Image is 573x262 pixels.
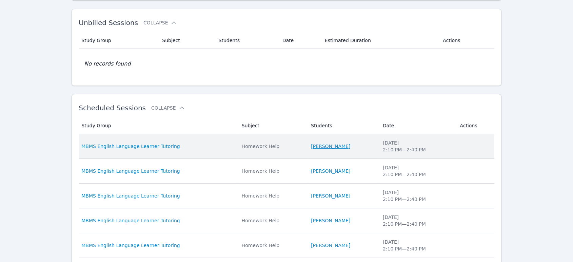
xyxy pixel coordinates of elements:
[81,242,180,249] a: MBMS English Language Learner Tutoring
[383,239,452,252] div: [DATE] 2:10 PM — 2:40 PM
[79,117,237,134] th: Study Group
[311,242,350,249] a: [PERSON_NAME]
[81,192,180,199] a: MBMS English Language Learner Tutoring
[311,217,350,224] a: [PERSON_NAME]
[383,139,452,153] div: [DATE] 2:10 PM — 2:40 PM
[143,19,177,26] button: Collapse
[79,32,158,49] th: Study Group
[79,159,494,184] tr: MBMS English Language Learner TutoringHomework Help[PERSON_NAME][DATE]2:10 PM—2:40 PM
[439,32,494,49] th: Actions
[79,134,494,159] tr: MBMS English Language Learner TutoringHomework Help[PERSON_NAME][DATE]2:10 PM—2:40 PM
[311,143,350,150] a: [PERSON_NAME]
[383,214,452,227] div: [DATE] 2:10 PM — 2:40 PM
[383,164,452,178] div: [DATE] 2:10 PM — 2:40 PM
[242,192,303,199] div: Homework Help
[79,104,146,112] span: Scheduled Sessions
[383,189,452,203] div: [DATE] 2:10 PM — 2:40 PM
[307,117,379,134] th: Students
[242,143,303,150] div: Homework Help
[79,19,138,27] span: Unbilled Sessions
[158,32,214,49] th: Subject
[321,32,439,49] th: Estimated Duration
[278,32,321,49] th: Date
[79,208,494,233] tr: MBMS English Language Learner TutoringHomework Help[PERSON_NAME][DATE]2:10 PM—2:40 PM
[456,117,494,134] th: Actions
[79,49,494,79] td: No records found
[81,168,180,174] a: MBMS English Language Learner Tutoring
[151,105,185,111] button: Collapse
[242,168,303,174] div: Homework Help
[81,143,180,150] a: MBMS English Language Learner Tutoring
[242,217,303,224] div: Homework Help
[215,32,278,49] th: Students
[242,242,303,249] div: Homework Help
[79,184,494,208] tr: MBMS English Language Learner TutoringHomework Help[PERSON_NAME][DATE]2:10 PM—2:40 PM
[238,117,307,134] th: Subject
[79,233,494,258] tr: MBMS English Language Learner TutoringHomework Help[PERSON_NAME][DATE]2:10 PM—2:40 PM
[379,117,456,134] th: Date
[311,168,350,174] a: [PERSON_NAME]
[311,192,350,199] a: [PERSON_NAME]
[81,217,180,224] a: MBMS English Language Learner Tutoring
